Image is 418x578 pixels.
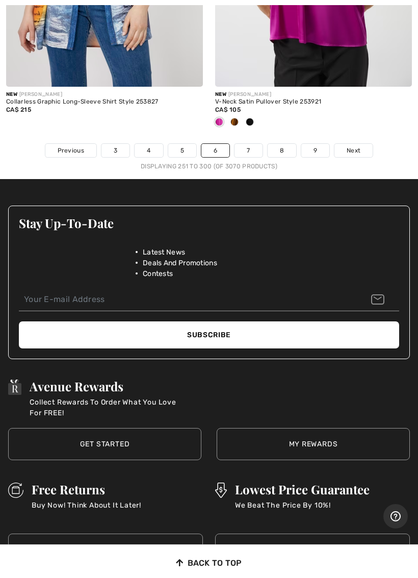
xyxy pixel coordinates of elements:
[8,380,21,395] img: Avenue Rewards
[32,500,141,521] p: Buy Now! Think About It Later!
[347,146,360,155] span: Next
[135,144,163,157] a: 4
[8,534,203,566] a: Store Policy
[30,397,182,418] p: Collect Rewards To Order What You Love For FREE!
[19,288,399,311] input: Your E-mail Address
[212,114,227,131] div: Cosmos
[143,268,173,279] span: Contests
[235,500,370,521] p: We Beat The Price By 10%!
[242,114,257,131] div: Black
[19,321,399,348] button: Subscribe
[143,247,185,258] span: Latest News
[234,144,262,157] a: 7
[227,114,242,131] div: Whisky
[215,106,241,113] span: CA$ 105
[19,216,399,230] h3: Stay Up-To-Date
[301,144,329,157] a: 9
[235,483,370,496] h3: Lowest Price Guarantee
[215,91,412,98] div: [PERSON_NAME]
[6,98,203,106] div: Collarless Graphic Long-Sleeve Shirt Style 253827
[6,106,31,113] span: CA$ 215
[268,144,296,157] a: 8
[101,144,129,157] a: 3
[6,91,17,97] span: New
[383,504,408,530] iframe: Opens a widget where you can find more information
[215,483,227,498] img: Lowest Price Guarantee
[45,144,96,157] a: Previous
[143,258,217,268] span: Deals And Promotions
[6,91,203,98] div: [PERSON_NAME]
[215,91,226,97] span: New
[8,428,201,460] a: Get Started
[217,428,410,460] a: My Rewards
[215,534,410,566] a: More Details
[215,98,412,106] div: V-Neck Satin Pullover Style 253921
[32,483,141,496] h3: Free Returns
[58,146,84,155] span: Previous
[334,144,373,157] a: Next
[201,144,229,157] a: 6
[168,144,196,157] a: 5
[30,380,182,393] h3: Avenue Rewards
